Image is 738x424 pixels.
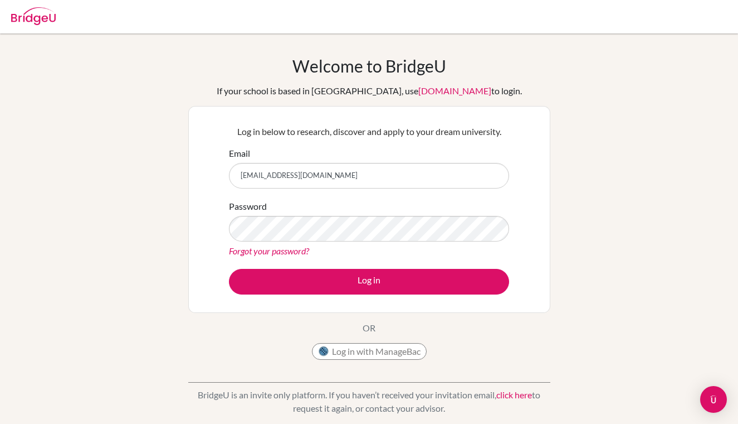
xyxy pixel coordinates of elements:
[418,85,491,96] a: [DOMAIN_NAME]
[229,200,267,213] label: Password
[11,7,56,25] img: Bridge-U
[312,343,427,360] button: Log in with ManageBac
[217,84,522,98] div: If your school is based in [GEOGRAPHIC_DATA], use to login.
[292,56,446,76] h1: Welcome to BridgeU
[229,245,309,256] a: Forgot your password?
[229,125,509,138] p: Log in below to research, discover and apply to your dream university.
[363,321,375,335] p: OR
[496,389,532,400] a: click here
[700,386,727,413] div: Open Intercom Messenger
[188,388,550,415] p: BridgeU is an invite only platform. If you haven’t received your invitation email, to request it ...
[229,269,509,295] button: Log in
[229,147,250,160] label: Email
